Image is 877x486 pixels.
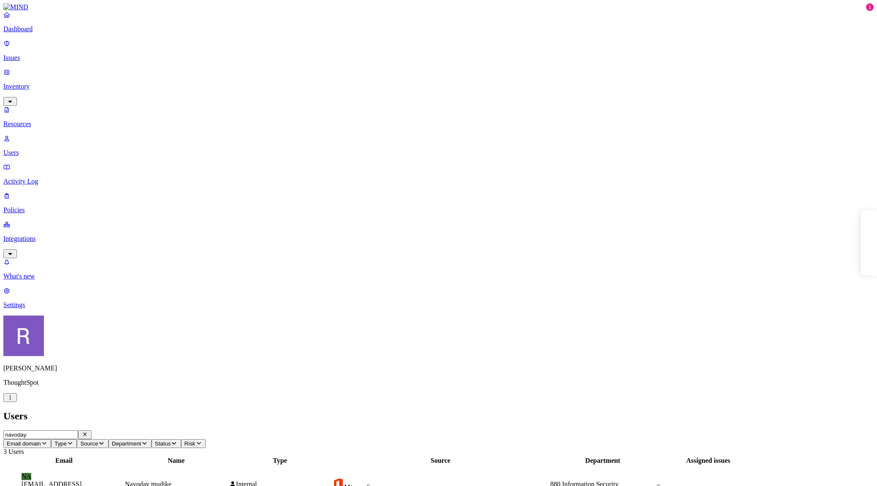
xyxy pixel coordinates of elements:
p: ThoughtSpot [3,379,874,386]
span: Source [80,440,98,447]
span: Type [54,440,67,447]
p: Integrations [3,235,874,243]
div: Name [125,457,228,464]
a: Dashboard [3,11,874,33]
span: 3 Users [3,448,24,455]
a: What's new [3,258,874,280]
a: Policies [3,192,874,214]
span: Department [112,440,141,447]
input: Search [3,430,78,439]
a: Integrations [3,221,874,257]
span: Email domain [7,440,41,447]
a: Settings [3,287,874,309]
p: Issues [3,54,874,62]
div: Department [550,457,655,464]
p: Users [3,149,874,157]
img: Rich Thompson [3,316,44,356]
p: Dashboard [3,25,874,33]
div: Source [332,457,548,464]
p: Settings [3,301,874,309]
a: Issues [3,40,874,62]
p: What's new [3,273,874,280]
a: Users [3,135,874,157]
div: Assigned issues [657,457,760,464]
a: Resources [3,106,874,128]
span: Risk [185,440,195,447]
a: MIND [3,3,874,11]
p: Activity Log [3,178,874,185]
div: 1 [866,3,874,11]
span: NA [22,473,31,480]
p: Resources [3,120,874,128]
p: Inventory [3,83,874,90]
p: Policies [3,206,874,214]
div: Type [229,457,331,464]
a: Activity Log [3,163,874,185]
p: [PERSON_NAME] [3,364,874,372]
h2: Users [3,410,874,422]
span: Status [155,440,171,447]
a: Inventory [3,68,874,105]
div: Email [5,457,123,464]
img: MIND [3,3,28,11]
